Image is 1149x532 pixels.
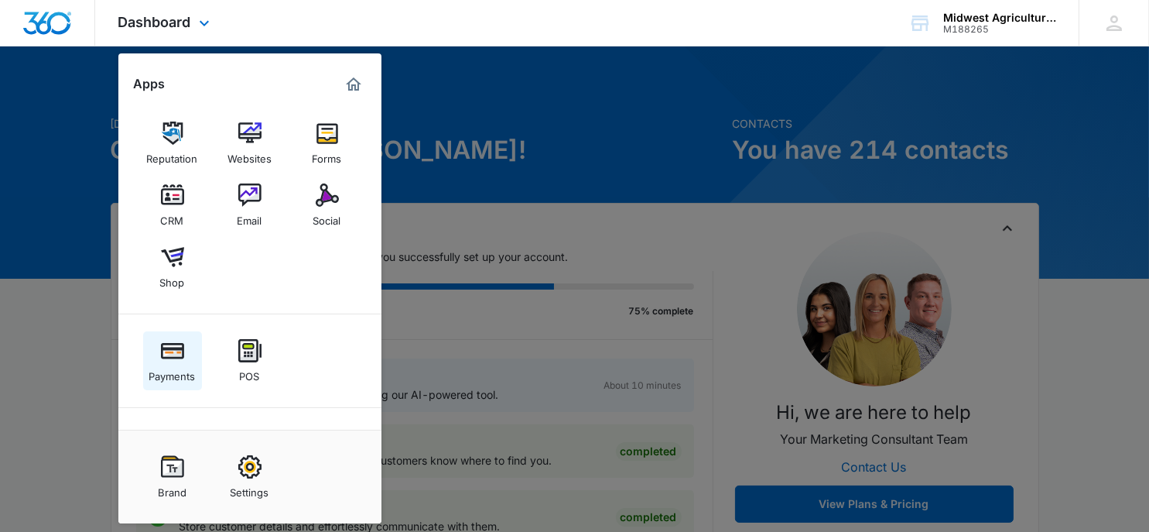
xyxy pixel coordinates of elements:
[158,479,186,499] div: Brand
[143,176,202,235] a: CRM
[221,114,279,173] a: Websites
[118,14,191,30] span: Dashboard
[221,425,279,484] a: Intelligence
[160,269,185,289] div: Shop
[240,362,260,383] div: POS
[149,362,196,383] div: Payments
[231,479,269,499] div: Settings
[143,238,202,297] a: Shop
[221,448,279,506] a: Settings
[161,207,184,227] div: CRM
[143,425,202,484] a: Ads
[298,114,357,173] a: Forms
[238,207,262,227] div: Email
[943,24,1056,35] div: account id
[147,145,198,165] div: Reputation
[221,331,279,390] a: POS
[313,145,342,165] div: Forms
[143,114,202,173] a: Reputation
[341,72,366,97] a: Marketing 360® Dashboard
[221,176,279,235] a: Email
[227,145,272,165] div: Websites
[313,207,341,227] div: Social
[298,176,357,235] a: Social
[143,448,202,506] a: Brand
[134,77,166,91] h2: Apps
[943,12,1056,24] div: account name
[143,331,202,390] a: Payments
